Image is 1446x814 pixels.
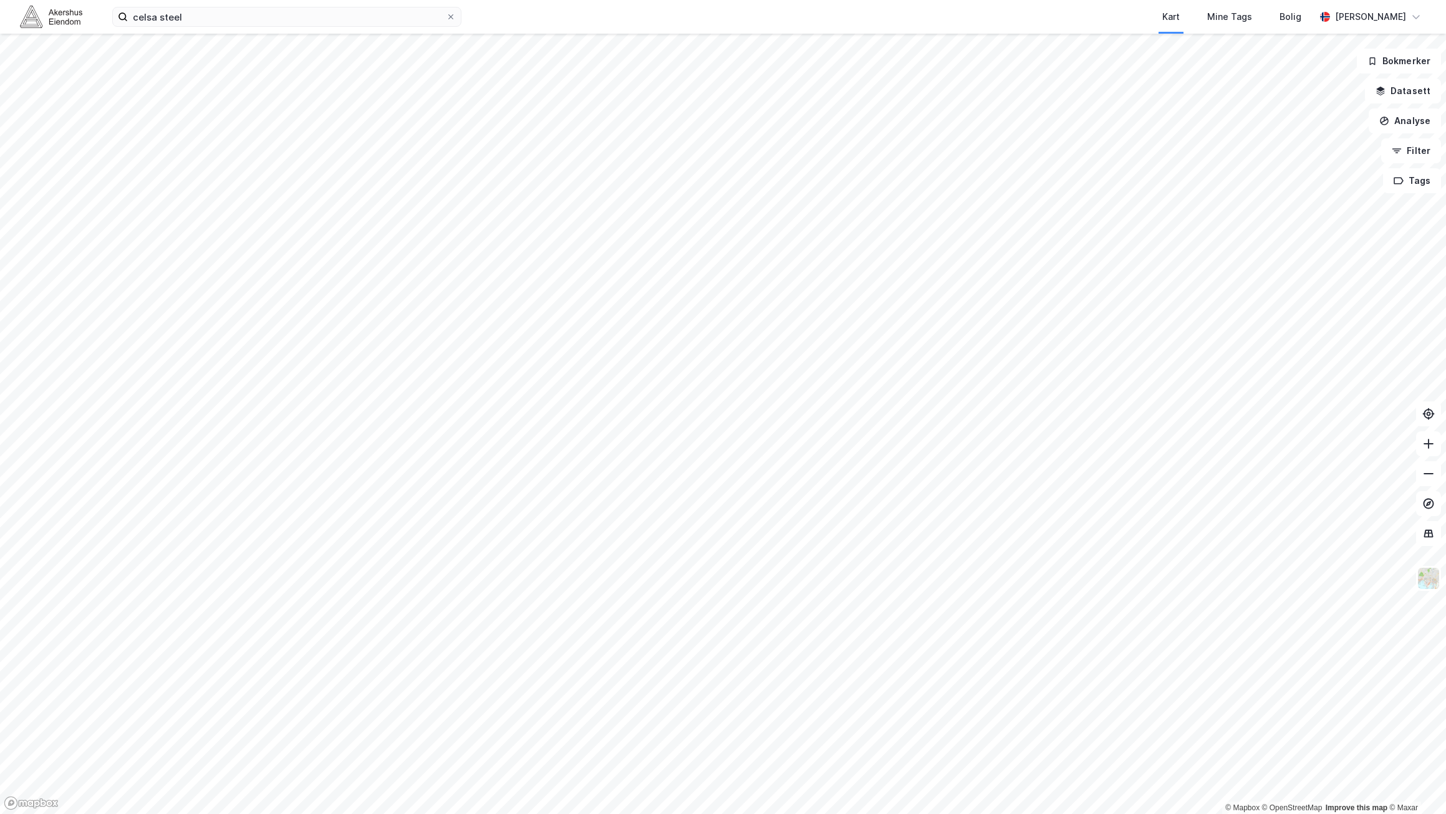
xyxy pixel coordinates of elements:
[1384,754,1446,814] div: Kontrollprogram for chat
[4,796,59,810] a: Mapbox homepage
[1365,79,1441,103] button: Datasett
[1384,754,1446,814] iframe: Chat Widget
[1417,567,1440,590] img: Z
[1381,138,1441,163] button: Filter
[1207,9,1252,24] div: Mine Tags
[1162,9,1180,24] div: Kart
[128,7,446,26] input: Søk på adresse, matrikkel, gårdeiere, leietakere eller personer
[1225,803,1260,812] a: Mapbox
[20,6,82,27] img: akershus-eiendom-logo.9091f326c980b4bce74ccdd9f866810c.svg
[1326,803,1387,812] a: Improve this map
[1357,49,1441,74] button: Bokmerker
[1335,9,1406,24] div: [PERSON_NAME]
[1280,9,1301,24] div: Bolig
[1262,803,1323,812] a: OpenStreetMap
[1369,108,1441,133] button: Analyse
[1383,168,1441,193] button: Tags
